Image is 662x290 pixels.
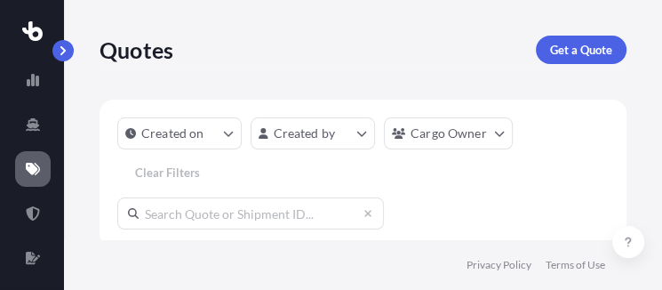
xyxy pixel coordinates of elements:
[251,117,375,149] button: createdBy Filter options
[467,258,531,272] a: Privacy Policy
[117,117,242,149] button: createdOn Filter options
[546,258,605,272] a: Terms of Use
[411,125,487,142] p: Cargo Owner
[274,125,336,142] p: Created by
[117,197,384,230] input: Search Quote or Shipment ID...
[141,125,204,142] p: Created on
[384,117,513,149] button: cargoOwner Filter options
[100,36,173,64] p: Quotes
[550,41,612,59] p: Get a Quote
[536,36,626,64] a: Get a Quote
[117,158,217,187] button: Clear Filters
[135,164,200,181] p: Clear Filters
